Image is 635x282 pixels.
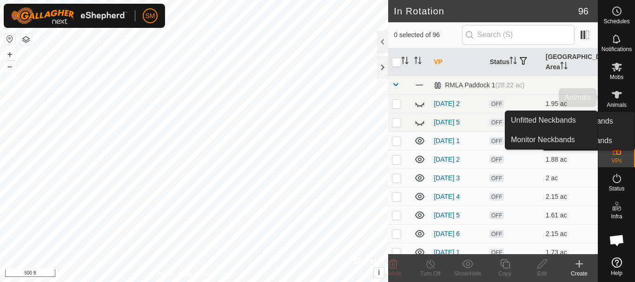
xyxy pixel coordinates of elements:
[611,158,622,164] span: VPs
[394,30,462,40] span: 0 selected of 96
[146,11,155,21] span: SM
[158,270,192,278] a: Privacy Policy
[11,7,127,24] img: Gallagher Logo
[611,214,622,219] span: Infra
[378,269,380,276] span: i
[542,94,598,113] td: 1.95 ac
[20,34,32,45] button: Map Layers
[603,19,629,24] span: Schedules
[434,230,460,237] a: [DATE] 6
[462,25,575,45] input: Search (S)
[434,174,460,182] a: [DATE] 3
[489,174,503,182] span: OFF
[489,156,503,164] span: OFF
[542,224,598,243] td: 2.15 ac
[434,81,524,89] div: RMLA Paddock 1
[401,58,409,66] p-sorticon: Activate to sort
[434,137,460,144] a: [DATE] 1
[607,102,627,108] span: Animals
[486,48,542,76] th: Status
[434,118,460,126] a: [DATE] 5
[4,33,15,45] button: Reset Map
[603,226,631,254] a: Open chat
[523,269,561,278] div: Edit
[4,61,15,72] button: –
[486,269,523,278] div: Copy
[203,270,231,278] a: Contact Us
[511,134,575,145] span: Monitor Neckbands
[414,58,422,66] p-sorticon: Activate to sort
[489,249,503,256] span: OFF
[489,211,503,219] span: OFF
[434,100,460,107] a: [DATE] 2
[489,118,503,126] span: OFF
[412,269,449,278] div: Turn Off
[505,111,597,130] a: Unfitted Neckbands
[560,63,568,71] p-sorticon: Activate to sort
[542,169,598,187] td: 2 ac
[449,269,486,278] div: Show/Hide
[434,249,460,256] a: [DATE] 1
[434,193,460,200] a: [DATE] 4
[430,48,486,76] th: VP
[542,48,598,76] th: [GEOGRAPHIC_DATA] Area
[505,131,597,149] a: Monitor Neckbands
[489,137,503,145] span: OFF
[542,243,598,262] td: 1.73 ac
[495,81,524,89] span: (28.22 ac)
[374,268,384,278] button: i
[561,269,598,278] div: Create
[598,254,635,280] a: Help
[578,4,589,18] span: 96
[489,100,503,108] span: OFF
[489,230,503,238] span: OFF
[542,187,598,206] td: 2.15 ac
[489,193,503,201] span: OFF
[542,150,598,169] td: 1.88 ac
[609,186,624,191] span: Status
[385,270,402,277] span: Delete
[610,74,623,80] span: Mobs
[394,6,578,17] h2: In Rotation
[611,270,622,276] span: Help
[511,115,576,126] span: Unfitted Neckbands
[602,46,632,52] span: Notifications
[542,206,598,224] td: 1.61 ac
[434,211,460,219] a: [DATE] 5
[434,156,460,163] a: [DATE] 2
[509,58,517,66] p-sorticon: Activate to sort
[4,49,15,60] button: +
